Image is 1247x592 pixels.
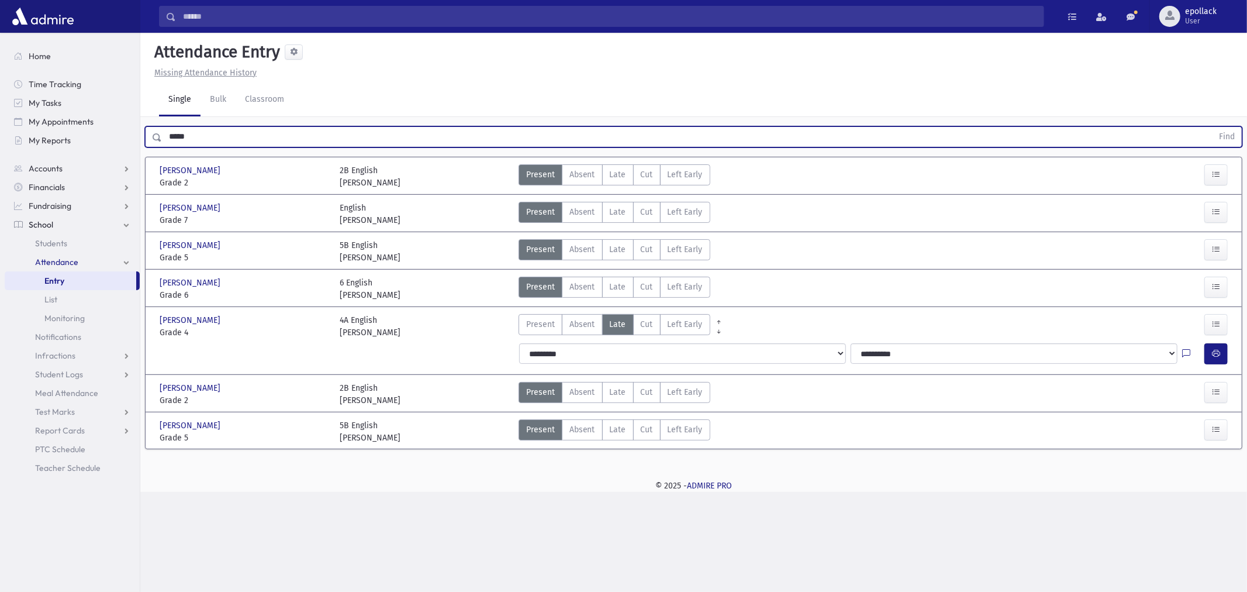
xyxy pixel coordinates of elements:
[5,159,140,178] a: Accounts
[641,386,653,398] span: Cut
[526,206,555,218] span: Present
[610,281,626,293] span: Late
[35,463,101,473] span: Teacher Schedule
[569,206,595,218] span: Absent
[159,84,201,116] a: Single
[35,369,83,380] span: Student Logs
[29,182,65,192] span: Financials
[610,243,626,256] span: Late
[5,215,140,234] a: School
[35,238,67,249] span: Students
[610,168,626,181] span: Late
[160,239,223,252] span: [PERSON_NAME]
[35,444,85,455] span: PTC Schedule
[5,112,140,131] a: My Appointments
[5,421,140,440] a: Report Cards
[519,239,710,264] div: AttTypes
[668,206,703,218] span: Left Early
[1212,127,1242,147] button: Find
[641,281,653,293] span: Cut
[35,425,85,436] span: Report Cards
[29,219,53,230] span: School
[687,481,732,491] a: ADMIRE PRO
[159,480,1228,492] div: © 2025 -
[35,257,78,267] span: Attendance
[44,313,85,323] span: Monitoring
[610,318,626,331] span: Late
[569,168,595,181] span: Absent
[35,388,98,398] span: Meal Attendance
[519,164,710,189] div: AttTypes
[668,243,703,256] span: Left Early
[641,318,653,331] span: Cut
[29,79,81,90] span: Time Tracking
[1185,7,1217,16] span: epollack
[35,407,75,417] span: Test Marks
[1185,16,1217,26] span: User
[5,309,140,328] a: Monitoring
[526,243,555,256] span: Present
[5,384,140,402] a: Meal Attendance
[160,177,328,189] span: Grade 2
[236,84,293,116] a: Classroom
[5,75,140,94] a: Time Tracking
[569,386,595,398] span: Absent
[569,243,595,256] span: Absent
[668,318,703,331] span: Left Early
[44,276,64,286] span: Entry
[340,239,400,264] div: 5B English [PERSON_NAME]
[160,202,223,214] span: [PERSON_NAME]
[5,253,140,271] a: Attendance
[519,202,710,226] div: AttTypes
[29,51,51,61] span: Home
[610,206,626,218] span: Late
[340,382,400,407] div: 2B English [PERSON_NAME]
[668,168,703,181] span: Left Early
[176,6,1044,27] input: Search
[5,178,140,197] a: Financials
[641,243,653,256] span: Cut
[519,314,710,339] div: AttTypes
[160,394,328,407] span: Grade 2
[160,419,223,432] span: [PERSON_NAME]
[569,318,595,331] span: Absent
[5,234,140,253] a: Students
[340,164,400,189] div: 2B English [PERSON_NAME]
[160,314,223,326] span: [PERSON_NAME]
[201,84,236,116] a: Bulk
[5,346,140,365] a: Infractions
[526,168,555,181] span: Present
[5,271,136,290] a: Entry
[5,94,140,112] a: My Tasks
[526,318,555,331] span: Present
[340,202,400,226] div: English [PERSON_NAME]
[160,289,328,301] span: Grade 6
[160,326,328,339] span: Grade 4
[340,277,400,301] div: 6 English [PERSON_NAME]
[668,386,703,398] span: Left Early
[150,42,280,62] h5: Attendance Entry
[5,290,140,309] a: List
[160,432,328,444] span: Grade 5
[569,424,595,436] span: Absent
[641,424,653,436] span: Cut
[160,252,328,264] span: Grade 5
[610,386,626,398] span: Late
[5,402,140,421] a: Test Marks
[29,163,63,174] span: Accounts
[526,281,555,293] span: Present
[154,68,257,78] u: Missing Attendance History
[5,365,140,384] a: Student Logs
[526,424,555,436] span: Present
[340,419,400,444] div: 5B English [PERSON_NAME]
[519,419,710,444] div: AttTypes
[641,168,653,181] span: Cut
[29,98,61,108] span: My Tasks
[29,201,71,211] span: Fundraising
[35,350,75,361] span: Infractions
[29,116,94,127] span: My Appointments
[29,135,71,146] span: My Reports
[35,332,81,342] span: Notifications
[160,277,223,289] span: [PERSON_NAME]
[5,328,140,346] a: Notifications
